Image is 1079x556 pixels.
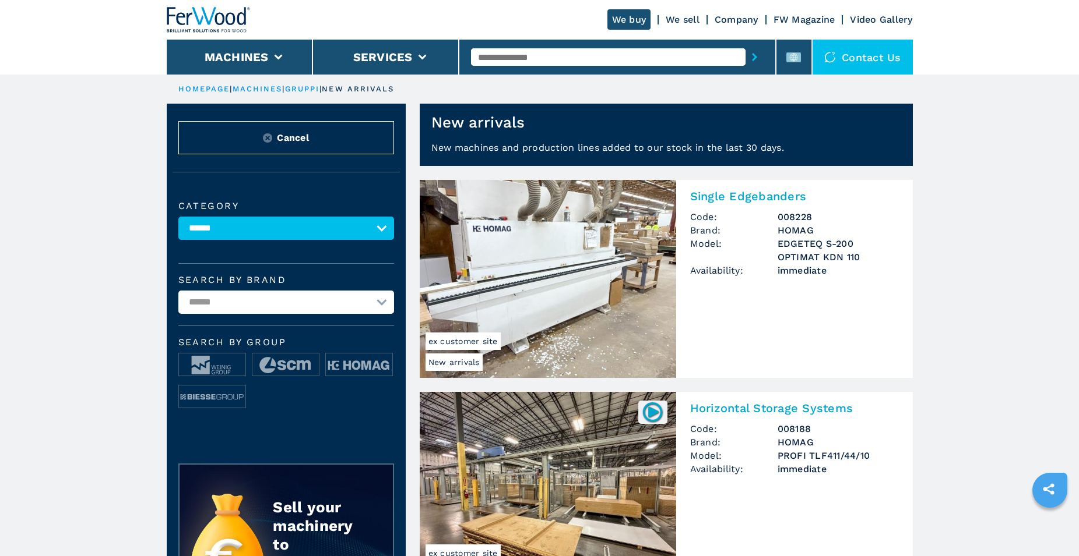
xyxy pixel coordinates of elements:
span: ex customer site [426,332,501,350]
h3: 008188 [778,422,899,435]
h3: HOMAG [778,435,899,449]
a: HOMEPAGE [178,84,230,93]
span: Model: [690,237,778,264]
h3: EDGETEQ S-200 OPTIMAT KDN 110 [778,237,899,264]
span: Code: [690,422,778,435]
a: We buy [607,9,651,30]
span: Cancel [277,131,309,144]
span: Availability: [690,264,778,277]
p: new arrivals [322,84,394,94]
h3: 008228 [778,210,899,224]
label: Search by brand [178,275,394,285]
a: Video Gallery [850,14,912,25]
img: image [179,353,245,377]
span: New arrivals [426,353,483,371]
img: 008188 [641,401,664,423]
p: New machines and production lines added to our stock in the last 30 days. [420,141,913,166]
span: immediate [778,264,899,277]
h2: Single Edgebanders [690,189,899,203]
span: | [319,84,322,93]
span: Brand: [690,224,778,237]
h2: Horizontal Storage Systems [690,401,899,415]
a: Company [715,14,758,25]
img: image [252,353,319,377]
span: | [230,84,232,93]
button: ResetCancel [178,121,394,154]
img: Reset [263,133,272,143]
a: gruppi [285,84,320,93]
h3: PROFI TLF411/44/10 [778,449,899,462]
span: Search by group [178,338,394,347]
iframe: Chat [1029,504,1070,547]
a: Single Edgebanders HOMAG EDGETEQ S-200 OPTIMAT KDN 110New arrivalsex customer siteSingle Edgeband... [420,180,913,378]
button: Machines [205,50,269,64]
img: image [179,385,245,409]
button: Services [353,50,413,64]
span: immediate [778,462,899,476]
span: | [282,84,284,93]
img: Ferwood [167,7,251,33]
img: Contact us [824,51,836,63]
label: Category [178,201,394,211]
a: We sell [666,14,700,25]
h3: HOMAG [778,224,899,237]
a: machines [233,84,283,93]
span: Brand: [690,435,778,449]
img: Single Edgebanders HOMAG EDGETEQ S-200 OPTIMAT KDN 110 [420,180,676,378]
span: Availability: [690,462,778,476]
img: image [326,353,392,377]
a: FW Magazine [774,14,835,25]
button: submit-button [746,44,764,70]
div: Contact us [813,40,913,75]
span: Code: [690,210,778,224]
h1: New arrivals [431,113,525,132]
a: sharethis [1034,474,1063,504]
span: Model: [690,449,778,462]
